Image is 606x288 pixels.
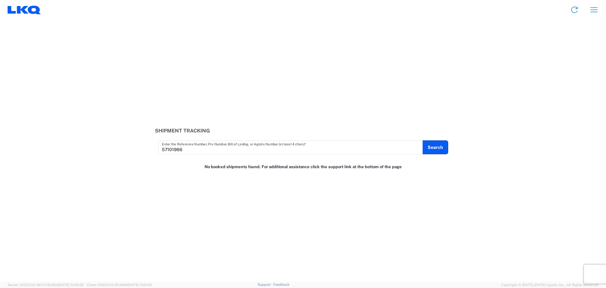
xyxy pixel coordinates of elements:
[501,282,598,288] span: Copyright © [DATE]-[DATE] Agistix Inc., All Rights Reserved
[423,140,448,154] button: Search
[58,283,84,287] span: [DATE] 10:54:32
[155,128,451,134] h3: Shipment Tracking
[273,283,289,286] a: Feedback
[8,283,84,287] span: Server: 2025.21.0-667a72bf6fa
[128,283,152,287] span: [DATE] 11:51:43
[87,283,152,287] span: Client: 2025.21.0-f0c8481
[151,161,454,173] div: No booked shipments found. For additional assistance click the support link at the bottom of the ...
[258,283,273,286] a: Support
